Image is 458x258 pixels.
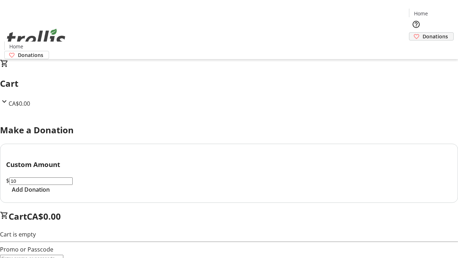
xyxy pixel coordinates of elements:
a: Home [409,10,432,17]
button: Help [409,17,423,32]
a: Donations [409,32,454,40]
input: Donation Amount [9,177,73,185]
span: Donations [18,51,43,59]
span: Home [9,43,23,50]
span: CA$0.00 [9,100,30,107]
span: $ [6,177,9,185]
button: Add Donation [6,185,55,194]
span: Add Donation [12,185,50,194]
h3: Custom Amount [6,159,452,169]
img: Orient E2E Organization jrbnBDtHAO's Logo [4,21,68,57]
span: Donations [423,33,448,40]
span: Home [414,10,428,17]
a: Home [5,43,28,50]
span: CA$0.00 [27,210,61,222]
button: Cart [409,40,423,55]
a: Donations [4,51,49,59]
